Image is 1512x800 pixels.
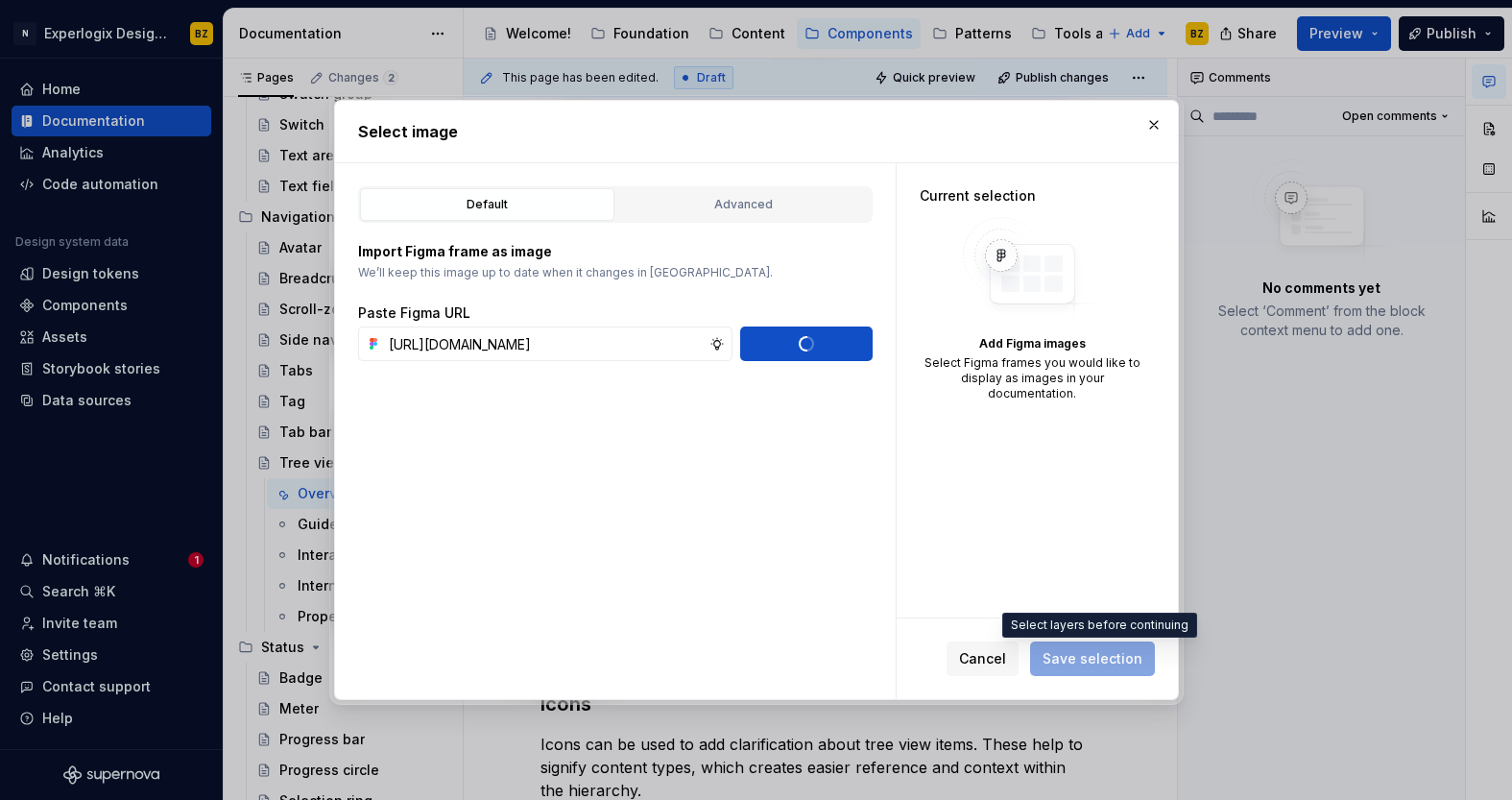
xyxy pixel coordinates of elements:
[920,186,1145,206] div: Current selection
[381,327,709,361] input: https://figma.com/file...
[358,303,470,323] label: Paste Figma URL
[367,195,608,214] div: Default
[358,242,873,261] p: Import Figma frame as image
[358,265,873,280] p: We’ll keep this image up to date when it changes in [GEOGRAPHIC_DATA].
[358,120,1155,143] h2: Select image
[1002,613,1197,638] div: Select layers before continuing
[920,355,1145,401] div: Select Figma frames you would like to display as images in your documentation.
[947,642,1019,676] button: Cancel
[623,195,864,214] div: Advanced
[920,336,1145,352] div: Add Figma images
[959,649,1006,668] span: Cancel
